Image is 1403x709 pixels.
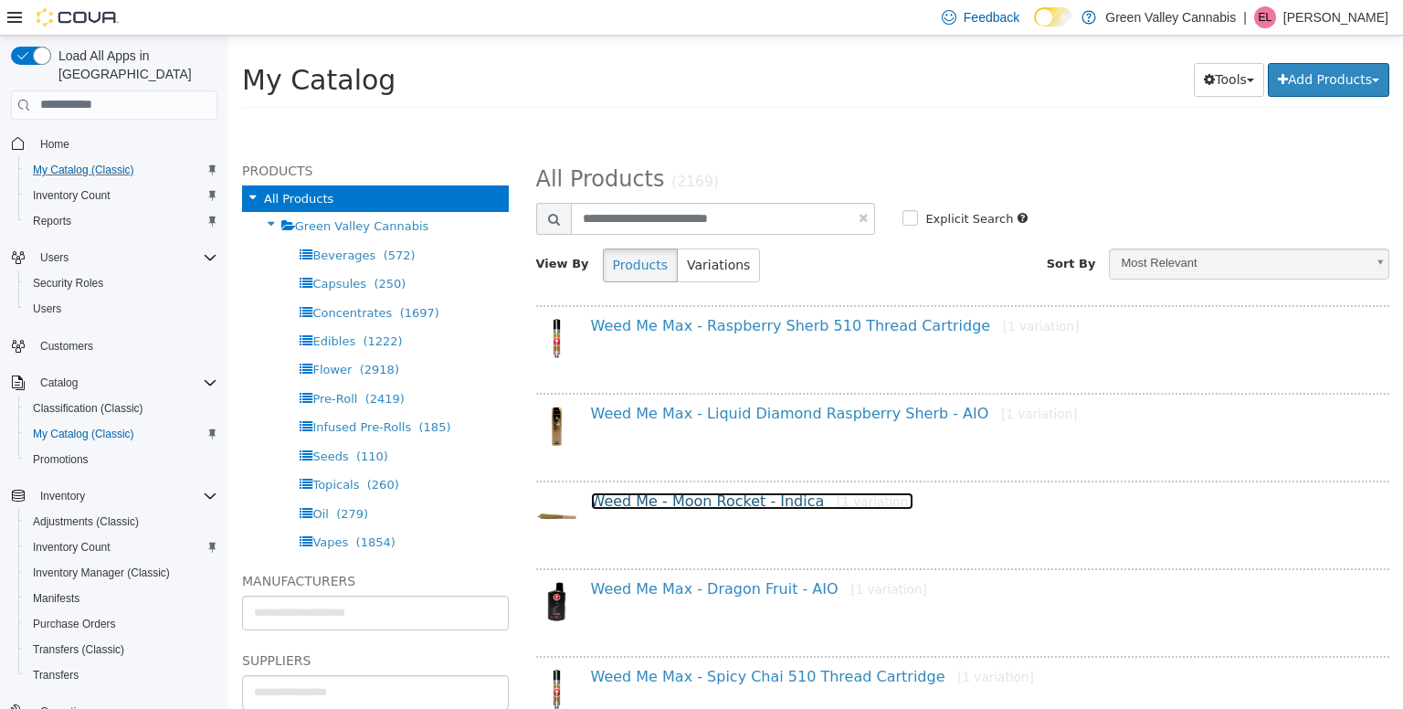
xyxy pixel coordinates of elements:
[363,545,699,562] a: Weed Me Max - Dragon Fruit - AIO[1 variation]
[33,452,89,467] span: Promotions
[84,299,127,312] span: Edibles
[773,371,849,386] small: [1 variation]
[33,247,76,269] button: Users
[26,423,142,445] a: My Catalog (Classic)
[363,457,685,474] a: Weed Me - Moon Rocket - Indica[1 variation]
[26,587,217,609] span: Manifests
[18,296,225,322] button: Users
[1034,26,1035,27] span: Dark Mode
[128,500,167,513] span: (1854)
[40,339,93,354] span: Customers
[26,397,151,419] a: Classification (Classic)
[26,511,217,533] span: Adjustments (Classic)
[84,241,138,255] span: Capsules
[308,282,349,323] img: 150
[18,421,225,447] button: My Catalog (Classic)
[4,333,225,359] button: Customers
[881,213,1161,244] a: Most Relevant
[363,632,806,650] a: Weed Me Max - Spicy Chai 510 Thread Cartridge[1 variation]
[608,459,685,473] small: [1 variation]
[26,159,217,181] span: My Catalog (Classic)
[1039,27,1161,61] button: Add Products
[1254,6,1276,28] div: Emily Leavoy
[108,471,140,485] span: (279)
[26,298,69,320] a: Users
[33,302,61,316] span: Users
[818,221,868,235] span: Sort By
[14,614,280,636] h5: Suppliers
[37,8,119,26] img: Cova
[33,427,134,441] span: My Catalog (Classic)
[374,213,449,247] button: Products
[18,534,225,560] button: Inventory Count
[18,447,225,472] button: Promotions
[692,175,785,193] label: Explicit Search
[18,611,225,637] button: Purchase Orders
[84,356,129,370] span: Pre-Roll
[18,637,225,662] button: Transfers (Classic)
[18,157,225,183] button: My Catalog (Classic)
[18,208,225,234] button: Reports
[18,662,225,688] button: Transfers
[26,423,217,445] span: My Catalog (Classic)
[26,159,142,181] a: My Catalog (Classic)
[26,449,96,471] a: Promotions
[26,613,217,635] span: Purchase Orders
[775,283,851,298] small: [1 variation]
[622,546,699,561] small: [1 variation]
[33,668,79,683] span: Transfers
[308,633,349,674] img: 150
[33,133,77,155] a: Home
[33,276,103,291] span: Security Roles
[4,245,225,270] button: Users
[132,327,171,341] span: (2918)
[172,270,211,284] span: (1697)
[308,131,437,156] span: All Products
[84,442,131,456] span: Topicals
[40,489,85,503] span: Inventory
[51,47,217,83] span: Load All Apps in [GEOGRAPHIC_DATA]
[33,401,143,416] span: Classification (Classic)
[308,545,349,587] img: 150
[26,639,132,661] a: Transfers (Classic)
[84,270,164,284] span: Concentrates
[26,511,146,533] a: Adjustments (Classic)
[33,485,92,507] button: Inventory
[18,183,225,208] button: Inventory Count
[18,560,225,586] button: Inventory Manager (Classic)
[33,566,170,580] span: Inventory Manager (Classic)
[308,458,349,499] img: 150
[363,369,849,386] a: Weed Me Max - Liquid Diamond Raspberry Sherb - AIO[1 variation]
[33,514,139,529] span: Adjustments (Classic)
[128,414,160,428] span: (110)
[26,185,118,206] a: Inventory Count
[26,272,111,294] a: Security Roles
[26,397,217,419] span: Classification (Classic)
[363,281,851,299] a: Weed Me Max - Raspberry Sherb 510 Thread Cartridge[1 variation]
[18,586,225,611] button: Manifests
[84,385,183,398] span: Infused Pre-Rolls
[33,372,217,394] span: Catalog
[40,250,69,265] span: Users
[145,241,177,255] span: (250)
[33,214,71,228] span: Reports
[1259,6,1272,28] span: EL
[33,334,217,357] span: Customers
[964,8,1019,26] span: Feedback
[139,442,171,456] span: (260)
[26,536,118,558] a: Inventory Count
[18,396,225,421] button: Classification (Classic)
[1105,6,1236,28] p: Green Valley Cannabis
[4,483,225,509] button: Inventory
[33,188,111,203] span: Inventory Count
[33,247,217,269] span: Users
[26,562,217,584] span: Inventory Manager (Classic)
[26,639,217,661] span: Transfers (Classic)
[26,613,123,635] a: Purchase Orders
[26,449,217,471] span: Promotions
[308,370,349,411] img: 150
[14,28,167,60] span: My Catalog
[965,27,1036,61] button: Tools
[33,132,217,155] span: Home
[33,617,116,631] span: Purchase Orders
